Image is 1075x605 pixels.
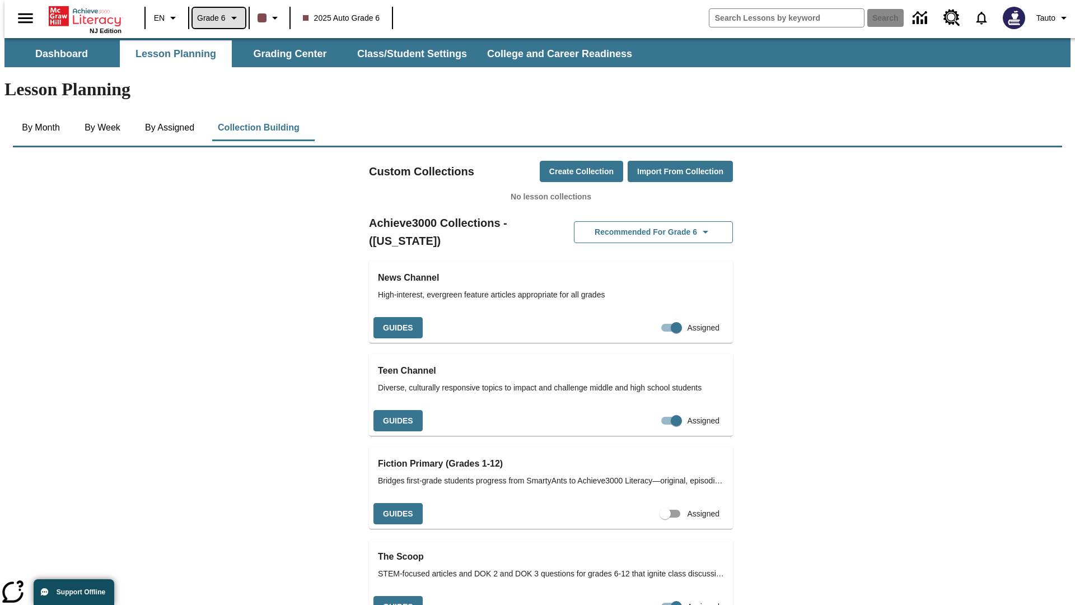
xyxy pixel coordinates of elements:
[34,579,114,605] button: Support Offline
[149,8,185,28] button: Language: EN, Select a language
[348,40,476,67] button: Class/Student Settings
[996,3,1032,32] button: Select a new avatar
[90,27,121,34] span: NJ Edition
[57,588,105,596] span: Support Offline
[540,161,623,183] button: Create Collection
[967,3,996,32] a: Notifications
[13,114,69,141] button: By Month
[378,456,724,472] h3: Fiction Primary (Grades 1-12)
[1003,7,1025,29] img: Avatar
[378,382,724,394] span: Diverse, culturally responsive topics to impact and challenge middle and high school students
[4,40,642,67] div: SubNavbar
[9,2,42,35] button: Open side menu
[4,79,1071,100] h1: Lesson Planning
[369,214,551,250] h2: Achieve3000 Collections - ([US_STATE])
[1032,8,1075,28] button: Profile/Settings
[369,162,474,180] h2: Custom Collections
[369,191,733,203] p: No lesson collections
[6,40,118,67] button: Dashboard
[253,8,286,28] button: Class color is dark brown. Change class color
[478,40,641,67] button: College and Career Readiness
[687,322,719,334] span: Assigned
[197,12,226,24] span: Grade 6
[303,12,380,24] span: 2025 Auto Grade 6
[154,12,165,24] span: EN
[373,410,423,432] button: Guides
[709,9,864,27] input: search field
[234,40,346,67] button: Grading Center
[74,114,130,141] button: By Week
[628,161,733,183] button: Import from Collection
[378,289,724,301] span: High-interest, evergreen feature articles appropriate for all grades
[378,568,724,580] span: STEM-focused articles and DOK 2 and DOK 3 questions for grades 6-12 that ignite class discussions...
[49,5,121,27] a: Home
[193,8,245,28] button: Grade: Grade 6, Select a grade
[373,317,423,339] button: Guides
[209,114,309,141] button: Collection Building
[906,3,937,34] a: Data Center
[4,38,1071,67] div: SubNavbar
[373,503,423,525] button: Guides
[378,475,724,487] span: Bridges first-grade students progress from SmartyAnts to Achieve3000 Literacy—original, episodic ...
[120,40,232,67] button: Lesson Planning
[49,4,121,34] div: Home
[378,363,724,379] h3: Teen Channel
[574,221,733,243] button: Recommended for Grade 6
[136,114,203,141] button: By Assigned
[378,549,724,565] h3: The Scoop
[687,415,719,427] span: Assigned
[1036,12,1055,24] span: Tauto
[937,3,967,33] a: Resource Center, Will open in new tab
[378,270,724,286] h3: News Channel
[687,508,719,520] span: Assigned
